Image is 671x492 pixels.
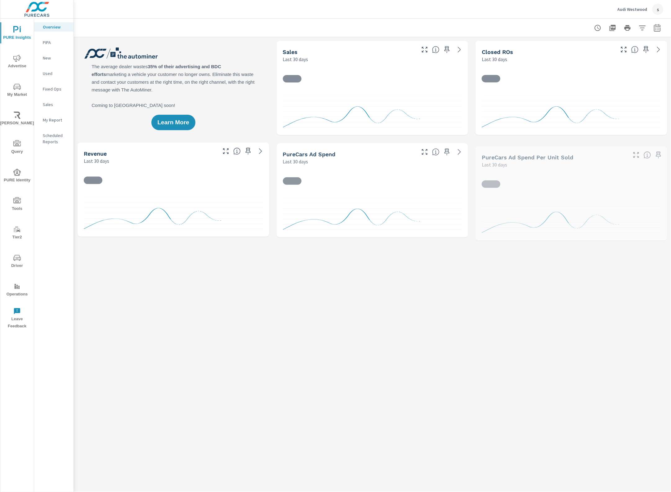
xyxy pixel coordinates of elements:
[652,4,664,15] div: s
[482,161,507,168] p: Last 30 days
[631,150,641,160] button: Make Fullscreen
[2,140,32,155] span: Query
[482,154,573,161] h5: PureCars Ad Spend Per Unit Sold
[34,53,74,63] div: New
[606,22,619,34] button: "Export Report to PDF"
[43,132,69,145] p: Scheduled Reports
[283,151,336,157] h5: PureCars Ad Spend
[34,115,74,125] div: My Report
[420,147,430,157] button: Make Fullscreen
[618,7,647,12] p: Audi Westwood
[641,45,651,55] span: Save this to your personalized report
[636,22,649,34] button: Apply Filters
[233,148,241,155] span: Total sales revenue over the selected date range. [Source: This data is sourced from the dealer’s...
[482,49,513,55] h5: Closed ROs
[432,148,440,156] span: Total cost of media for all PureCars channels for the selected dealership group over the selected...
[158,120,189,125] span: Learn More
[0,19,34,332] div: nav menu
[442,147,452,157] span: Save this to your personalized report
[432,46,440,53] span: Number of vehicles sold by the dealership over the selected date range. [Source: This data is sou...
[221,146,231,156] button: Make Fullscreen
[43,39,69,46] p: PIPA
[283,55,308,63] p: Last 30 days
[2,112,32,127] span: [PERSON_NAME]
[644,151,651,159] span: Average cost of advertising per each vehicle sold at the dealer over the selected date range. The...
[43,70,69,77] p: Used
[283,49,298,55] h5: Sales
[2,283,32,298] span: Operations
[34,100,74,109] div: Sales
[2,254,32,269] span: Driver
[454,45,464,55] a: See more details in report
[43,101,69,108] p: Sales
[619,45,629,55] button: Make Fullscreen
[43,86,69,92] p: Fixed Ops
[84,150,107,157] h5: Revenue
[654,45,664,55] a: See more details in report
[2,226,32,241] span: Tier2
[34,131,74,146] div: Scheduled Reports
[2,55,32,70] span: Advertise
[420,45,430,55] button: Make Fullscreen
[34,38,74,47] div: PIPA
[2,308,32,330] span: Leave Feedback
[482,55,507,63] p: Last 30 days
[651,22,664,34] button: Select Date Range
[621,22,634,34] button: Print Report
[243,146,253,156] span: Save this to your personalized report
[2,169,32,184] span: PURE Identity
[34,69,74,78] div: Used
[256,146,266,156] a: See more details in report
[442,45,452,55] span: Save this to your personalized report
[2,83,32,98] span: My Market
[43,24,69,30] p: Overview
[34,22,74,32] div: Overview
[454,147,464,157] a: See more details in report
[43,117,69,123] p: My Report
[283,158,308,165] p: Last 30 days
[43,55,69,61] p: New
[631,46,639,53] span: Number of Repair Orders Closed by the selected dealership group over the selected time range. [So...
[34,84,74,94] div: Fixed Ops
[84,157,109,165] p: Last 30 days
[2,26,32,41] span: PURE Insights
[2,197,32,212] span: Tools
[654,150,664,160] span: Save this to your personalized report
[151,115,195,130] button: Learn More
